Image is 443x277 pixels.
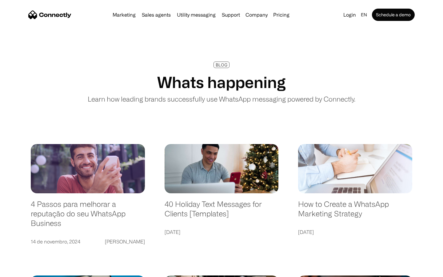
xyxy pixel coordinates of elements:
div: Company [245,10,268,19]
a: Sales agents [139,12,173,17]
div: BLOG [216,62,227,67]
a: Login [341,10,358,19]
div: [DATE] [165,228,180,236]
div: [DATE] [298,228,314,236]
h1: Whats happening [157,73,286,91]
a: Support [219,12,242,17]
ul: Language list [12,266,37,275]
aside: Language selected: English [6,266,37,275]
div: 14 de novembro, 2024 [31,237,80,246]
a: 40 Holiday Text Messages for Clients [Templates] [165,199,279,224]
a: 4 Passos para melhorar a reputação do seu WhatsApp Business [31,199,145,234]
a: Schedule a demo [372,9,415,21]
a: How to Create a WhatsApp Marketing Strategy [298,199,412,224]
a: Utility messaging [174,12,218,17]
a: Pricing [271,12,292,17]
div: en [361,10,367,19]
a: Marketing [110,12,138,17]
div: [PERSON_NAME] [105,237,145,246]
p: Learn how leading brands successfully use WhatsApp messaging powered by Connectly. [88,94,355,104]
